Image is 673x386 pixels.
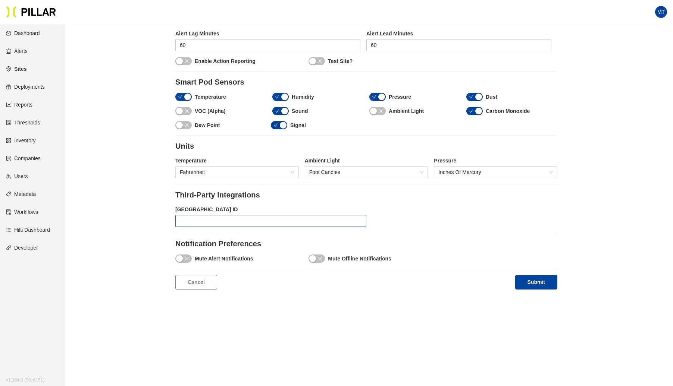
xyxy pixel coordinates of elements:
label: Temperature [175,157,299,165]
span: check [275,95,279,99]
label: Ambient Light [305,157,428,165]
label: Carbon Monoxide [486,107,530,115]
a: barsHilti Dashboard [6,227,50,233]
span: Inches Of Mercury [438,167,553,178]
label: Pressure [389,93,411,101]
label: Ambient Light [389,107,424,115]
a: giftDeployments [6,84,45,90]
span: Fahrenheit [180,167,294,178]
a: auditWorkflows [6,209,38,215]
label: Sound [292,107,308,115]
legend: Smart Pod Sensors [175,77,557,87]
label: Mute Alert Notifications [195,255,253,263]
label: Alert Lag Minutes [175,30,360,38]
a: line-chartReports [6,102,32,108]
span: check [469,95,473,99]
label: Signal [290,121,306,129]
span: check [275,109,279,113]
span: close [185,256,189,261]
a: Cancel [175,275,217,289]
button: Submit [515,275,557,289]
span: check [469,109,473,113]
a: qrcodeInventory [6,137,36,143]
a: dashboardDashboard [6,30,40,36]
a: exceptionThresholds [6,120,40,126]
span: close [379,109,383,113]
label: Pressure [434,157,557,165]
span: close [318,256,322,261]
label: Temperature [195,93,226,101]
legend: Units [175,142,557,151]
span: close [185,59,189,63]
span: close [185,109,189,113]
span: Foot Candles [309,167,424,178]
label: Dust [486,93,497,101]
span: check [372,95,376,99]
span: check [178,95,182,99]
label: [GEOGRAPHIC_DATA] ID [175,206,366,213]
label: Humidity [292,93,314,101]
a: tagMetadata [6,191,36,197]
legend: Notification Preferences [175,239,557,249]
span: MT [657,6,665,18]
label: Alert Lead Minutes [366,30,551,38]
a: teamUsers [6,173,28,179]
img: Pillar Technologies [6,6,56,18]
label: Dew Point [195,121,220,129]
label: VOC (Alpha) [195,107,225,115]
span: check [273,123,278,127]
span: close [318,59,322,63]
a: environmentSites [6,66,26,72]
a: solutionCompanies [6,155,41,161]
label: Enable Action Reporting [195,57,256,65]
label: Mute Offline Notifications [328,255,391,263]
a: alertAlerts [6,48,28,54]
label: Test Site? [328,57,353,65]
a: apiDeveloper [6,245,38,251]
legend: Third-Party Integrations [175,190,557,200]
span: close [185,123,189,127]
